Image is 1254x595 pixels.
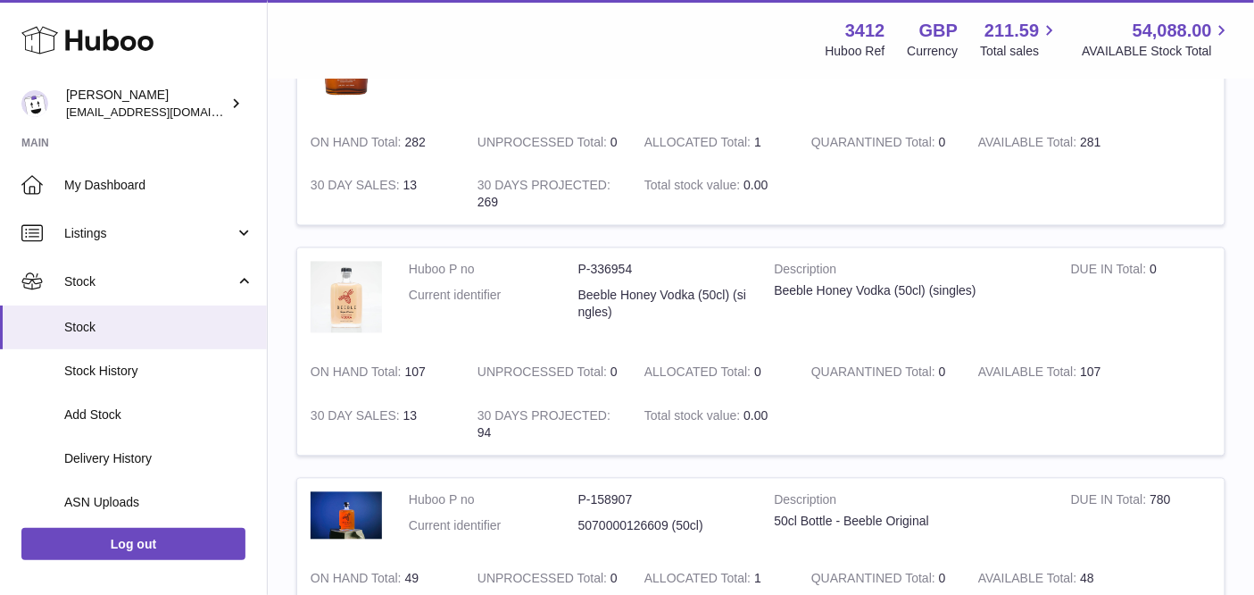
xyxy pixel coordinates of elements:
span: 0.00 [743,409,768,423]
td: 13 [297,164,464,225]
strong: QUARANTINED Total [811,572,939,591]
span: Stock [64,319,253,336]
strong: UNPROCESSED Total [478,365,610,384]
span: 0.00 [743,179,768,193]
dd: P-336954 [578,262,748,279]
span: My Dashboard [64,177,253,194]
dd: 5070000126609 (50cl) [578,518,748,535]
strong: UNPROCESSED Total [478,572,610,591]
strong: 30 DAYS PROJECTED [478,409,610,428]
div: Huboo Ref [826,43,885,60]
strong: Total stock value [644,409,743,428]
dt: Current identifier [409,288,578,322]
strong: 30 DAYS PROJECTED [478,179,610,197]
strong: ALLOCATED Total [644,572,754,591]
img: product image [311,492,382,540]
strong: ON HAND Total [311,572,405,591]
dt: Huboo P no [409,262,578,279]
dt: Current identifier [409,518,578,535]
strong: DUE IN Total [1071,263,1150,281]
div: 50cl Bottle - Beeble Original [775,514,1044,531]
strong: ALLOCATED Total [644,136,754,155]
div: Beeble Honey Vodka (50cl) (singles) [775,283,1044,300]
td: 269 [464,164,631,225]
td: 13 [297,395,464,456]
div: Currency [908,43,959,60]
span: Total sales [980,43,1059,60]
strong: 30 DAY SALES [311,409,403,428]
span: 0 [939,572,946,586]
td: 281 [965,122,1132,165]
span: 0 [939,365,946,380]
span: 0 [939,136,946,150]
span: Stock History [64,363,253,380]
span: [EMAIL_ADDRESS][DOMAIN_NAME] [66,105,262,119]
span: 54,088.00 [1133,19,1212,43]
strong: QUARANTINED Total [811,365,939,384]
strong: GBP [919,19,958,43]
strong: Description [775,262,1044,283]
span: 211.59 [984,19,1039,43]
a: 211.59 Total sales [980,19,1059,60]
img: info@beeble.buzz [21,90,48,117]
a: 54,088.00 AVAILABLE Stock Total [1082,19,1233,60]
td: 1 [631,122,798,165]
strong: ALLOCATED Total [644,365,754,384]
td: 0 [464,351,631,395]
td: 0 [631,351,798,395]
span: Delivery History [64,450,253,467]
strong: UNPROCESSED Total [478,136,610,155]
a: Log out [21,528,245,560]
strong: 3412 [845,19,885,43]
td: 0 [464,122,631,165]
dd: P-158907 [578,492,748,509]
dd: Beeble Honey Vodka (50cl) (singles) [578,288,748,322]
td: 107 [965,351,1132,395]
img: product image [311,262,382,333]
strong: AVAILABLE Total [978,572,1080,591]
strong: DUE IN Total [1071,493,1150,512]
strong: ON HAND Total [311,365,405,384]
span: ASN Uploads [64,494,253,511]
strong: Description [775,492,1044,514]
strong: AVAILABLE Total [978,365,1080,384]
td: 780 [1058,479,1225,557]
span: AVAILABLE Stock Total [1082,43,1233,60]
span: Listings [64,225,235,242]
strong: QUARANTINED Total [811,136,939,155]
dt: Huboo P no [409,492,578,509]
span: Add Stock [64,406,253,423]
strong: ON HAND Total [311,136,405,155]
strong: 30 DAY SALES [311,179,403,197]
td: 0 [1058,248,1225,351]
div: [PERSON_NAME] [66,87,227,121]
td: 107 [297,351,464,395]
span: Stock [64,273,235,290]
strong: Total stock value [644,179,743,197]
td: 282 [297,122,464,165]
strong: AVAILABLE Total [978,136,1080,155]
td: 94 [464,395,631,456]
